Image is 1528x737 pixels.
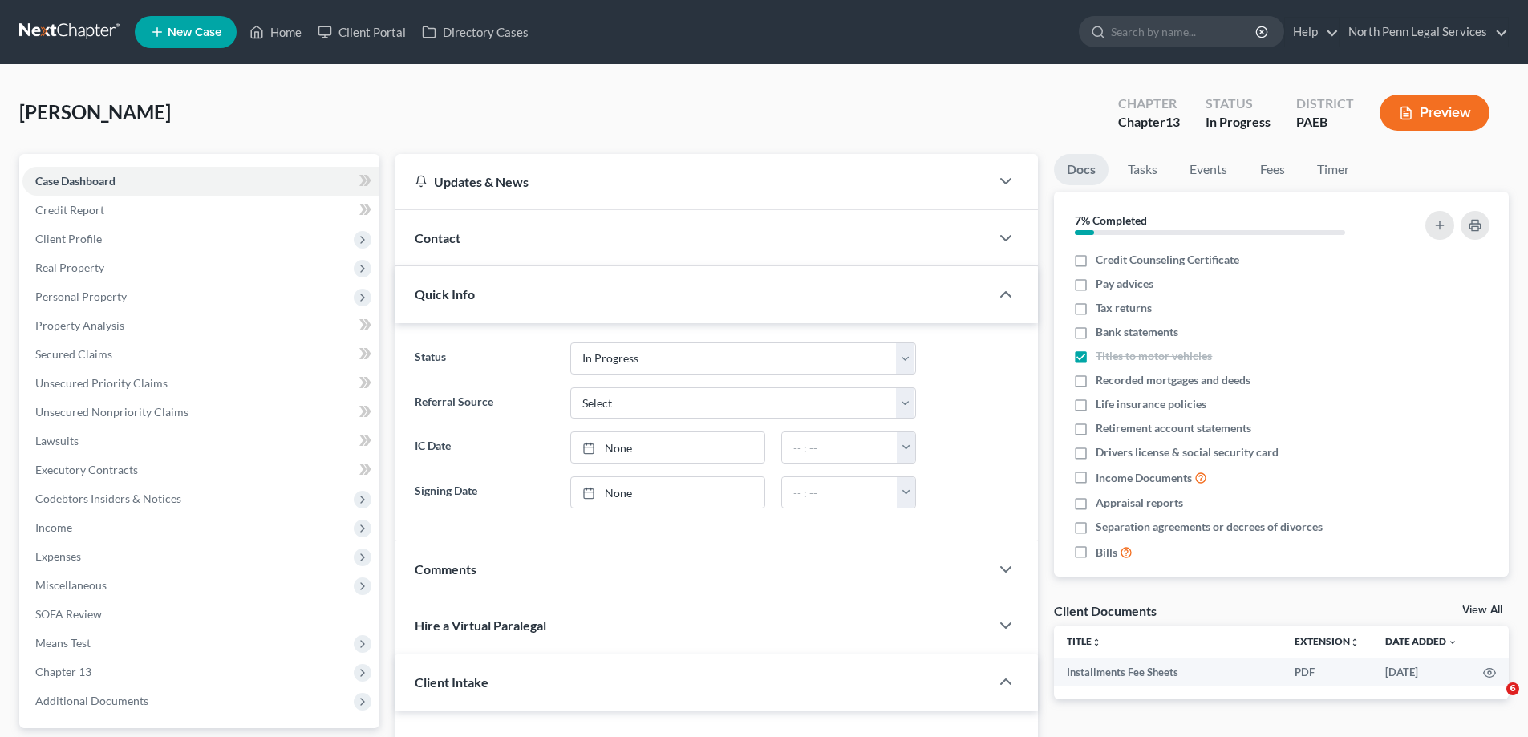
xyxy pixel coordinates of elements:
span: Unsecured Priority Claims [35,376,168,390]
span: Additional Documents [35,694,148,707]
span: Personal Property [35,290,127,303]
span: Means Test [35,636,91,650]
a: Credit Report [22,196,379,225]
span: Retirement account statements [1096,420,1251,436]
span: Case Dashboard [35,174,116,188]
span: New Case [168,26,221,38]
input: Search by name... [1111,17,1258,47]
a: Fees [1246,154,1298,185]
span: Income Documents [1096,470,1192,486]
td: Installments Fee Sheets [1054,658,1282,686]
span: Property Analysis [35,318,124,332]
span: SOFA Review [35,607,102,621]
span: Bills [1096,545,1117,561]
div: Chapter [1118,113,1180,132]
span: Appraisal reports [1096,495,1183,511]
td: PDF [1282,658,1372,686]
span: Lawsuits [35,434,79,447]
a: Lawsuits [22,427,379,456]
a: None [571,477,764,508]
span: Hire a Virtual Paralegal [415,618,546,633]
a: Titleunfold_more [1067,635,1101,647]
input: -- : -- [782,432,898,463]
a: Events [1177,154,1240,185]
span: 13 [1165,114,1180,129]
strong: 7% Completed [1075,213,1147,227]
span: Titles to motor vehicles [1096,348,1212,364]
div: Client Documents [1054,602,1157,619]
a: Unsecured Priority Claims [22,369,379,398]
a: Unsecured Nonpriority Claims [22,398,379,427]
span: Contact [415,230,460,245]
a: North Penn Legal Services [1340,18,1508,47]
a: Directory Cases [414,18,537,47]
span: Credit Counseling Certificate [1096,252,1239,268]
button: Preview [1380,95,1489,131]
a: Case Dashboard [22,167,379,196]
span: Client Intake [415,674,488,690]
span: Codebtors Insiders & Notices [35,492,181,505]
span: Expenses [35,549,81,563]
a: Docs [1054,154,1109,185]
a: Secured Claims [22,340,379,369]
span: Executory Contracts [35,463,138,476]
a: Date Added expand_more [1385,635,1457,647]
a: Extensionunfold_more [1295,635,1360,647]
span: Life insurance policies [1096,396,1206,412]
span: Recorded mortgages and deeds [1096,372,1250,388]
i: unfold_more [1350,638,1360,647]
i: unfold_more [1092,638,1101,647]
span: Secured Claims [35,347,112,361]
div: District [1296,95,1354,113]
span: Quick Info [415,286,475,302]
label: Referral Source [407,387,561,419]
span: Credit Report [35,203,104,217]
iframe: Intercom live chat [1473,682,1512,721]
span: Bank statements [1096,324,1178,340]
span: Comments [415,561,476,577]
span: Tax returns [1096,300,1152,316]
a: Timer [1304,154,1362,185]
label: Status [407,342,561,375]
label: IC Date [407,431,561,464]
a: Home [241,18,310,47]
a: Help [1285,18,1339,47]
div: Status [1206,95,1271,113]
a: Property Analysis [22,311,379,340]
td: [DATE] [1372,658,1470,686]
span: Miscellaneous [35,578,107,592]
span: Income [35,520,72,534]
div: Chapter [1118,95,1180,113]
div: PAEB [1296,113,1354,132]
span: Pay advices [1096,276,1153,292]
span: 6 [1506,682,1519,695]
span: Real Property [35,261,104,274]
a: View All [1462,605,1502,616]
div: Updates & News [415,173,971,190]
a: None [571,432,764,463]
a: Client Portal [310,18,414,47]
span: [PERSON_NAME] [19,100,171,124]
span: Unsecured Nonpriority Claims [35,405,188,419]
span: Chapter 13 [35,665,91,678]
label: Signing Date [407,476,561,508]
a: SOFA Review [22,600,379,629]
div: In Progress [1206,113,1271,132]
span: Separation agreements or decrees of divorces [1096,519,1323,535]
i: expand_more [1448,638,1457,647]
input: -- : -- [782,477,898,508]
span: Drivers license & social security card [1096,444,1279,460]
span: Client Profile [35,232,102,245]
a: Tasks [1115,154,1170,185]
a: Executory Contracts [22,456,379,484]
